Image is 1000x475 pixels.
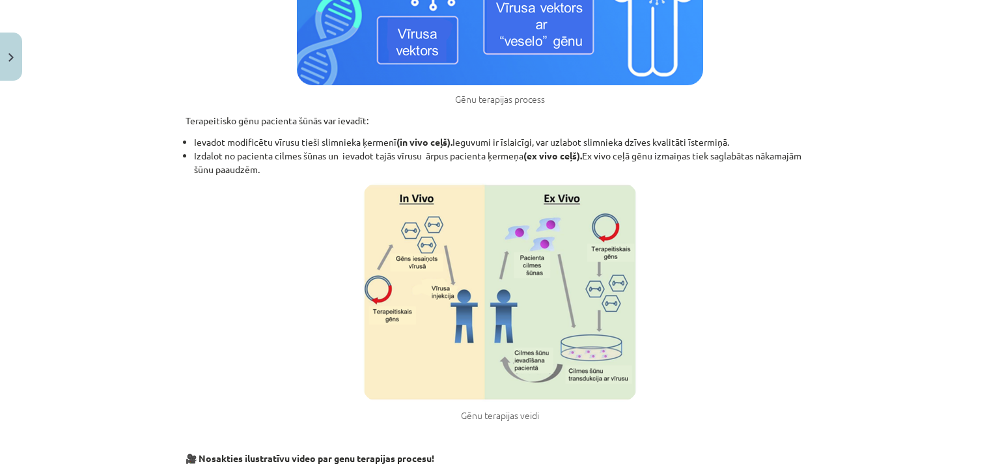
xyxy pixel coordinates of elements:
[8,53,14,62] img: icon-close-lesson-0947bae3869378f0d4975bcd49f059093ad1ed9edebbc8119c70593378902aed.svg
[523,150,582,161] b: (ex vivo ceļš).
[186,93,814,106] figcaption: Gēnu terapijas process
[194,135,814,149] li: Ievadot modificētu vīrusu tieši slimnieka ķermenī Ieguvumi ir īslaicīgi, var uzlabot slimnieka dz...
[194,149,814,176] li: Izdalot no pacienta cilmes šūnas un ievadot tajās vīrusu ārpus pacienta ķermeņa Ex vivo ceļā gēnu...
[186,114,814,128] p: Terapeitisko gēnu pacienta šūnās var ievadīt:
[186,409,814,422] figcaption: Gēnu terapijas veidi
[186,452,434,464] strong: 🎥 Nosakties ilustratīvu video par genu terapijas procesu!
[396,136,452,148] b: (in vivo ceļš).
